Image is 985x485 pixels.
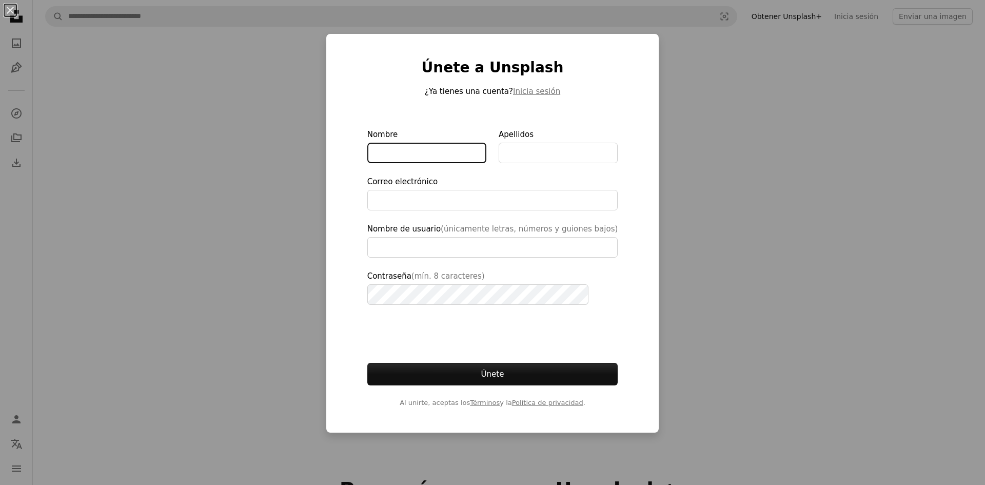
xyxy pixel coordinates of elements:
button: Únete [367,363,618,385]
label: Apellidos [499,128,618,163]
input: Nombre de usuario(únicamente letras, números y guiones bajos) [367,237,618,258]
label: Nombre [367,128,486,163]
label: Nombre de usuario [367,223,618,258]
input: Contraseña(mín. 8 caracteres) [367,284,588,305]
input: Correo electrónico [367,190,618,210]
span: (mín. 8 caracteres) [411,271,485,281]
a: Política de privacidad [512,399,583,406]
a: Términos [470,399,500,406]
span: Al unirte, aceptas los y la . [367,398,618,408]
span: (únicamente letras, números y guiones bajos) [441,224,618,234]
input: Nombre [367,143,486,163]
input: Apellidos [499,143,618,163]
label: Contraseña [367,270,618,305]
p: ¿Ya tienes una cuenta? [367,85,618,98]
button: Inicia sesión [513,85,560,98]
label: Correo electrónico [367,176,618,210]
h1: Únete a Unsplash [367,59,618,77]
